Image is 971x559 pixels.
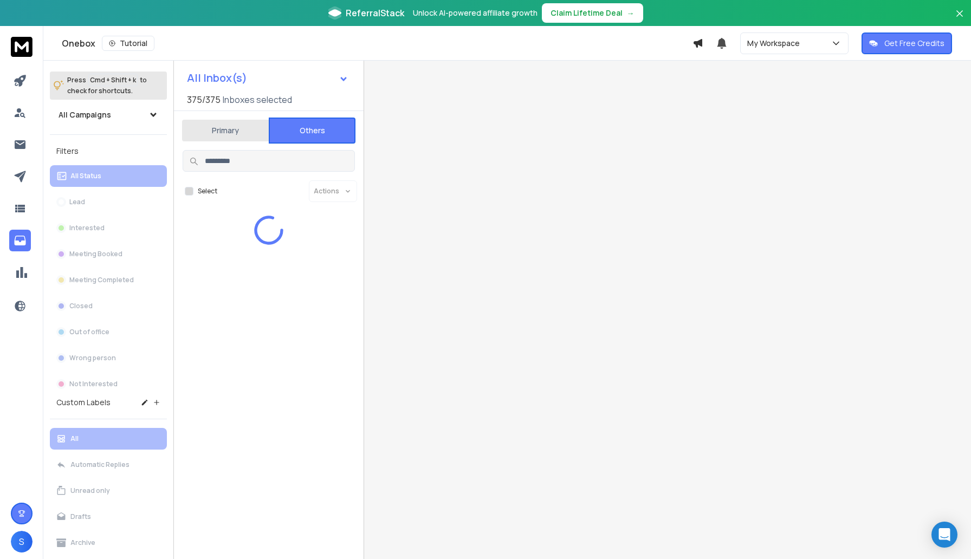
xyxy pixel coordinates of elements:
div: Open Intercom Messenger [931,522,957,548]
div: Onebox [62,36,692,51]
p: Unlock AI-powered affiliate growth [413,8,538,18]
button: All Campaigns [50,104,167,126]
h3: Inboxes selected [223,93,292,106]
button: Claim Lifetime Deal→ [542,3,643,23]
button: S [11,531,33,552]
p: Get Free Credits [884,38,944,49]
span: 375 / 375 [187,93,221,106]
button: Primary [182,119,269,142]
p: Press to check for shortcuts. [67,75,147,96]
button: Others [269,118,355,144]
h1: All Inbox(s) [187,73,247,83]
span: Cmd + Shift + k [88,74,138,86]
h3: Custom Labels [56,397,111,408]
button: All Inbox(s) [178,67,357,89]
button: Get Free Credits [862,32,952,54]
button: Tutorial [102,36,154,51]
span: → [627,8,635,18]
label: Select [198,187,217,196]
span: ReferralStack [346,6,404,19]
h1: All Campaigns [59,109,111,120]
p: My Workspace [747,38,804,49]
h3: Filters [50,144,167,159]
button: Close banner [953,6,967,32]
